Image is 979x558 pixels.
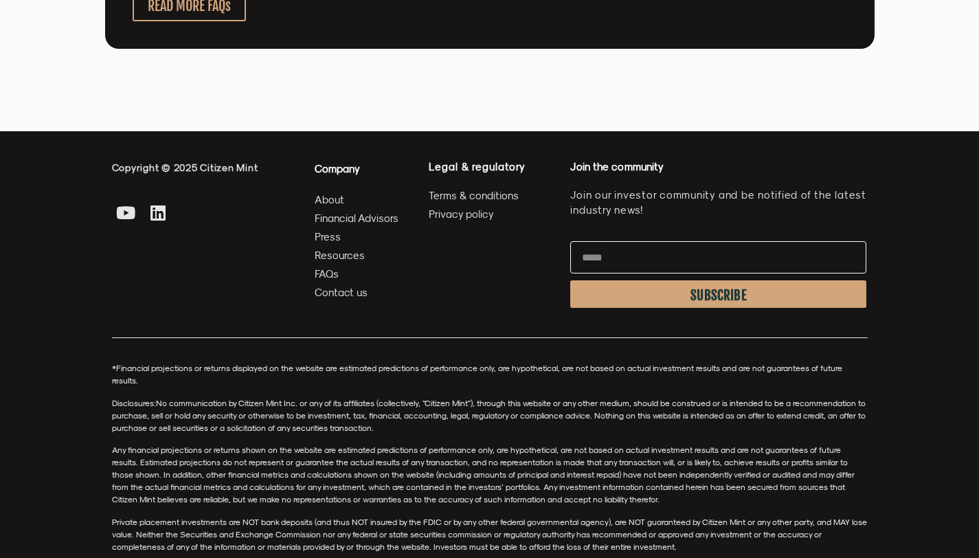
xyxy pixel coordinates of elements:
button: SUBSCRIBE [570,280,866,308]
span: Any financial projections or returns shown on the website are estimated predictions of performanc... [112,445,855,504]
span: Copyright © 2025 Citizen Mint [112,162,258,173]
h4: Legal & regulatory [429,160,556,173]
span: FAQs [315,265,339,282]
span: Private placement investments are NOT bank deposits (and thus NOT insured by the FDIC or by any o... [112,517,867,552]
a: FAQs [315,265,399,282]
a: Resources [315,247,399,264]
h4: Company [315,160,399,177]
span: No communication by Citizen Mint Inc. or any of its affiliates (collectively, “Citizen Mint”), th... [112,398,866,433]
span: Contact us [315,284,368,301]
a: Privacy policy [429,205,556,223]
p: Disclosures: [112,397,868,434]
h4: Join the community [570,160,866,174]
a: Press [315,228,399,245]
a: Terms & conditions [429,187,556,204]
a: Contact us [315,284,399,301]
span: Terms & conditions [429,187,519,204]
form: Newsletter [570,241,866,315]
p: Join our investor community and be notified of the latest industry news! [570,188,866,218]
p: *Financial projections or returns displayed on the website are estimated predictions of performan... [112,362,868,387]
span: Privacy policy [429,205,494,223]
span: About [315,191,344,208]
span: Press [315,228,341,245]
span: SUBSCRIBE [690,290,747,301]
span: Financial Advisors [315,210,398,227]
span: Resources [315,247,365,264]
a: Financial Advisors [315,210,399,227]
a: About [315,191,399,208]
